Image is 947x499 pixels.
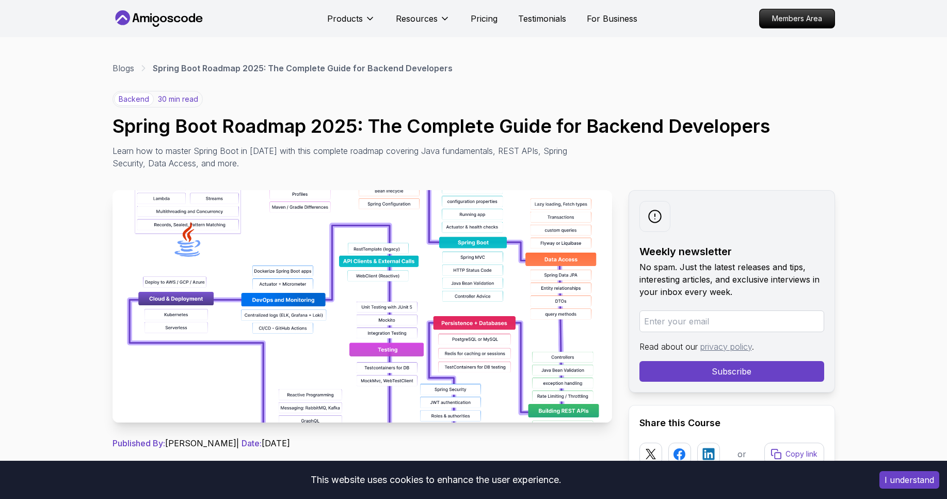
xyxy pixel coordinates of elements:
[114,92,154,106] p: backend
[396,12,450,33] button: Resources
[113,62,134,74] a: Blogs
[396,12,438,25] p: Resources
[737,448,746,460] p: or
[153,62,453,74] p: Spring Boot Roadmap 2025: The Complete Guide for Backend Developers
[158,94,198,104] p: 30 min read
[639,310,824,332] input: Enter your email
[113,438,165,448] span: Published By:
[327,12,363,25] p: Products
[113,437,612,449] p: [PERSON_NAME] | [DATE]
[639,244,824,259] h2: Weekly newsletter
[639,261,824,298] p: No spam. Just the latest releases and tips, interesting articles, and exclusive interviews in you...
[8,469,864,491] div: This website uses cookies to enhance the user experience.
[879,471,939,489] button: Accept cookies
[518,12,566,25] a: Testimonials
[639,340,824,353] p: Read about our .
[785,449,817,459] p: Copy link
[327,12,375,33] button: Products
[113,190,612,423] img: Spring Boot Roadmap 2025: The Complete Guide for Backend Developers thumbnail
[639,361,824,382] button: Subscribe
[759,9,835,28] a: Members Area
[242,438,262,448] span: Date:
[760,9,834,28] p: Members Area
[113,116,835,136] h1: Spring Boot Roadmap 2025: The Complete Guide for Backend Developers
[639,416,824,430] h2: Share this Course
[764,443,824,465] button: Copy link
[587,12,637,25] a: For Business
[700,341,752,352] a: privacy policy
[113,145,575,169] p: Learn how to master Spring Boot in [DATE] with this complete roadmap covering Java fundamentals, ...
[471,12,497,25] a: Pricing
